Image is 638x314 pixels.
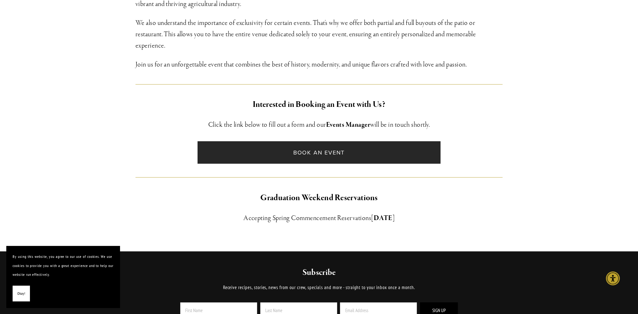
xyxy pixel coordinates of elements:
[198,141,440,164] a: Book an Event
[135,119,503,131] h3: Click the link below to fill out a form and our will be in touch shortly.
[432,307,446,313] span: Sign Up
[260,192,377,203] strong: Graduation Weekend Reservations
[135,17,503,51] h3: We also understand the importance of exclusivity for certain events. That's why we offer both par...
[13,286,30,302] button: Okay!
[163,284,475,291] p: Receive recipes, stories, news from our crew, specials and more - straight to your inbox once a m...
[135,59,503,70] h3: Join us for an unforgettable event that combines the best of history, modernity, and unique flavo...
[135,212,503,224] h3: Accepting Spring Commencement Reservations
[326,120,370,129] strong: Events Manager
[253,99,385,110] strong: Interested in Booking an Event with Us?
[17,289,25,298] span: Okay!
[13,252,113,279] p: By using this website, you agree to our use of cookies. We use cookies to provide you with a grea...
[163,267,475,278] h2: Subscribe
[6,246,120,308] section: Cookie banner
[606,271,620,285] div: Accessibility Menu
[371,214,395,223] strong: [DATE]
